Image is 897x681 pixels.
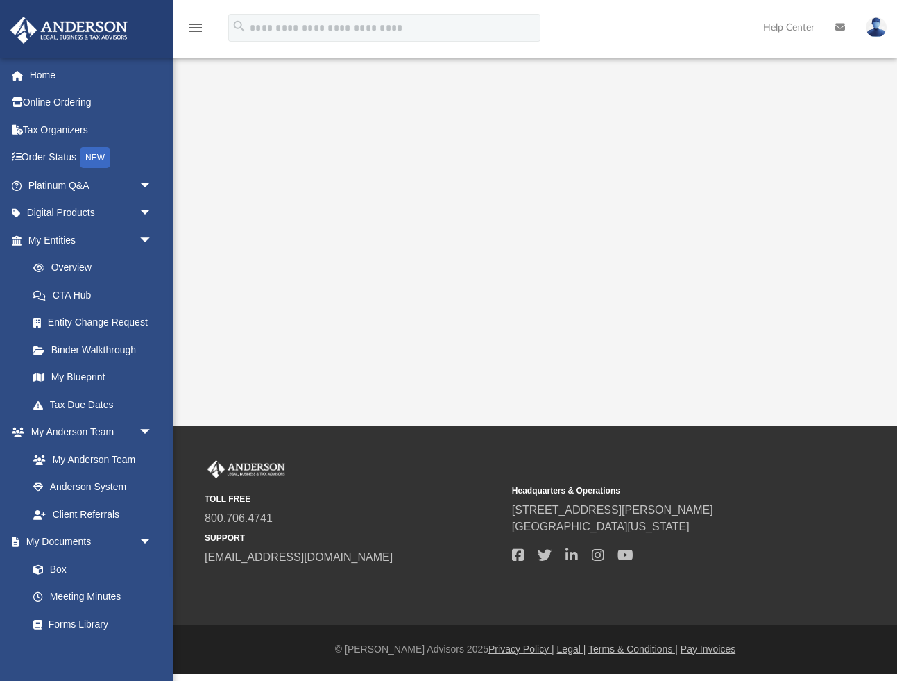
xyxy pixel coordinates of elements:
[139,226,166,255] span: arrow_drop_down
[10,199,173,227] a: Digital Productsarrow_drop_down
[10,89,173,117] a: Online Ordering
[19,364,166,392] a: My Blueprint
[187,19,204,36] i: menu
[10,528,166,556] a: My Documentsarrow_drop_down
[512,504,713,516] a: [STREET_ADDRESS][PERSON_NAME]
[19,281,173,309] a: CTA Hub
[488,644,554,655] a: Privacy Policy |
[866,17,887,37] img: User Pic
[19,501,166,528] a: Client Referrals
[512,521,690,532] a: [GEOGRAPHIC_DATA][US_STATE]
[19,446,160,473] a: My Anderson Team
[10,116,173,144] a: Tax Organizers
[205,460,288,478] img: Anderson Advisors Platinum Portal
[19,555,160,583] a: Box
[10,226,173,254] a: My Entitiesarrow_drop_down
[681,644,735,655] a: Pay Invoices
[588,644,678,655] a: Terms & Conditions |
[187,26,204,36] a: menu
[10,61,173,89] a: Home
[232,19,247,34] i: search
[139,419,166,447] span: arrow_drop_down
[10,419,166,446] a: My Anderson Teamarrow_drop_down
[19,473,166,501] a: Anderson System
[10,171,173,199] a: Platinum Q&Aarrow_drop_down
[19,391,173,419] a: Tax Due Dates
[6,17,132,44] img: Anderson Advisors Platinum Portal
[139,528,166,557] span: arrow_drop_down
[19,583,166,611] a: Meeting Minutes
[557,644,586,655] a: Legal |
[205,532,502,544] small: SUPPORT
[173,642,897,657] div: © [PERSON_NAME] Advisors 2025
[205,493,502,505] small: TOLL FREE
[19,336,173,364] a: Binder Walkthrough
[80,147,110,168] div: NEW
[19,254,173,282] a: Overview
[19,309,173,337] a: Entity Change Request
[139,171,166,200] span: arrow_drop_down
[205,551,393,563] a: [EMAIL_ADDRESS][DOMAIN_NAME]
[205,512,273,524] a: 800.706.4741
[512,485,810,497] small: Headquarters & Operations
[19,610,160,638] a: Forms Library
[139,199,166,228] span: arrow_drop_down
[10,144,173,172] a: Order StatusNEW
